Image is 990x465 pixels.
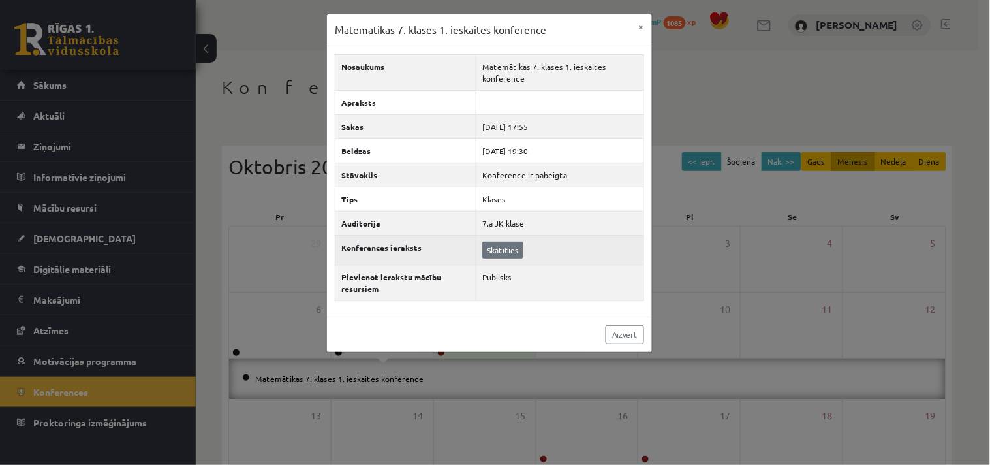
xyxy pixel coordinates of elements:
[335,187,476,211] th: Tips
[476,187,644,211] td: Klases
[335,54,476,90] th: Nosaukums
[631,14,652,39] button: ×
[335,163,476,187] th: Stāvoklis
[335,211,476,235] th: Auditorija
[606,325,644,344] a: Aizvērt
[335,138,476,163] th: Beidzas
[476,211,644,235] td: 7.a JK klase
[476,54,644,90] td: Matemātikas 7. klases 1. ieskaites konference
[335,90,476,114] th: Apraksts
[476,163,644,187] td: Konference ir pabeigta
[476,265,644,300] td: Publisks
[482,242,523,259] a: Skatīties
[335,235,476,265] th: Konferences ieraksts
[335,22,546,38] h3: Matemātikas 7. klases 1. ieskaites konference
[476,138,644,163] td: [DATE] 19:30
[476,114,644,138] td: [DATE] 17:55
[335,265,476,300] th: Pievienot ierakstu mācību resursiem
[335,114,476,138] th: Sākas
